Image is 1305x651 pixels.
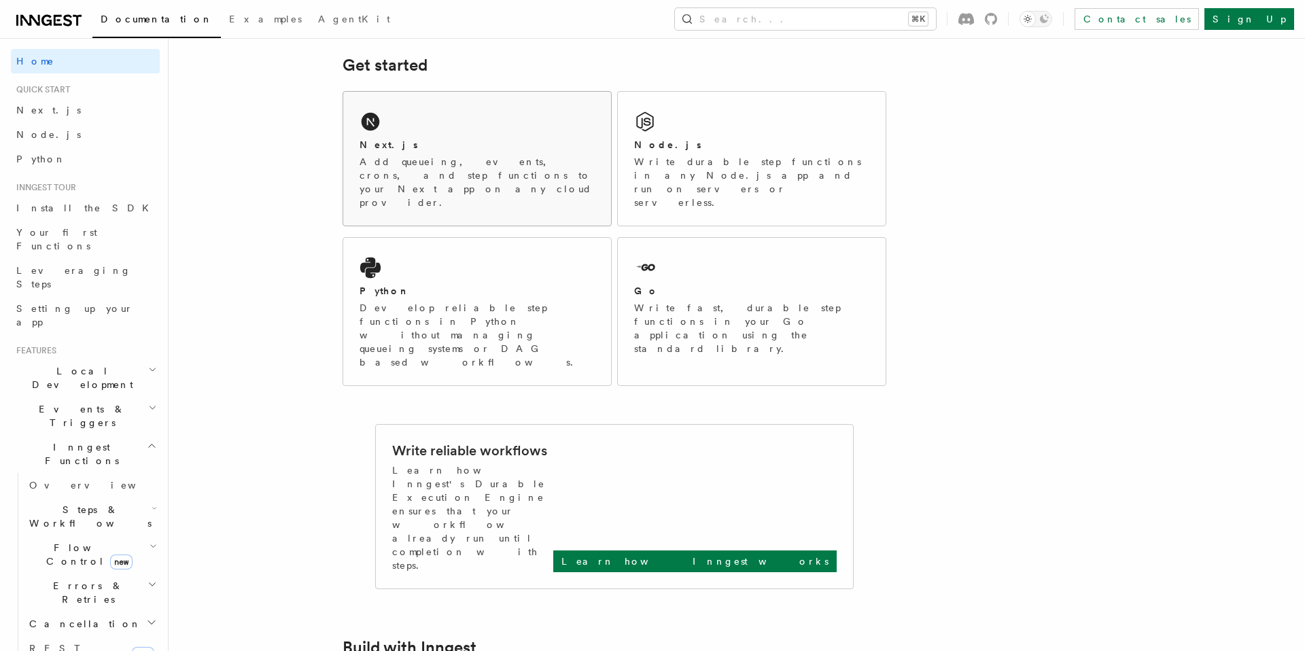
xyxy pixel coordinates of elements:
[360,301,595,369] p: Develop reliable step functions in Python without managing queueing systems or DAG based workflows.
[360,138,418,152] h2: Next.js
[343,56,428,75] a: Get started
[11,364,148,391] span: Local Development
[221,4,310,37] a: Examples
[11,182,76,193] span: Inngest tour
[24,612,160,636] button: Cancellation
[392,441,547,460] h2: Write reliable workflows
[1020,11,1052,27] button: Toggle dark mode
[16,154,66,164] span: Python
[24,579,147,606] span: Errors & Retries
[343,237,612,386] a: PythonDevelop reliable step functions in Python without managing queueing systems or DAG based wo...
[29,480,169,491] span: Overview
[11,49,160,73] a: Home
[110,555,133,569] span: new
[634,155,869,209] p: Write durable step functions in any Node.js app and run on servers or serverless.
[11,397,160,435] button: Events & Triggers
[229,14,302,24] span: Examples
[343,91,612,226] a: Next.jsAdd queueing, events, crons, and step functions to your Next app on any cloud provider.
[634,284,659,298] h2: Go
[11,435,160,473] button: Inngest Functions
[11,296,160,334] a: Setting up your app
[24,574,160,612] button: Errors & Retries
[24,617,141,631] span: Cancellation
[16,54,54,68] span: Home
[11,345,56,356] span: Features
[11,98,160,122] a: Next.js
[101,14,213,24] span: Documentation
[318,14,390,24] span: AgentKit
[1075,8,1199,30] a: Contact sales
[16,203,157,213] span: Install the SDK
[16,303,133,328] span: Setting up your app
[11,258,160,296] a: Leveraging Steps
[11,122,160,147] a: Node.js
[24,497,160,535] button: Steps & Workflows
[553,550,837,572] a: Learn how Inngest works
[24,473,160,497] a: Overview
[675,8,936,30] button: Search...⌘K
[634,301,869,355] p: Write fast, durable step functions in your Go application using the standard library.
[24,535,160,574] button: Flow Controlnew
[16,105,81,116] span: Next.js
[24,503,152,530] span: Steps & Workflows
[16,265,131,289] span: Leveraging Steps
[24,541,150,568] span: Flow Control
[11,359,160,397] button: Local Development
[16,129,81,140] span: Node.js
[360,284,410,298] h2: Python
[11,84,70,95] span: Quick start
[634,138,701,152] h2: Node.js
[392,463,553,572] p: Learn how Inngest's Durable Execution Engine ensures that your workflow already run until complet...
[16,227,97,251] span: Your first Functions
[1204,8,1294,30] a: Sign Up
[11,220,160,258] a: Your first Functions
[360,155,595,209] p: Add queueing, events, crons, and step functions to your Next app on any cloud provider.
[617,237,886,386] a: GoWrite fast, durable step functions in your Go application using the standard library.
[561,555,829,568] p: Learn how Inngest works
[11,402,148,429] span: Events & Triggers
[92,4,221,38] a: Documentation
[11,147,160,171] a: Python
[310,4,398,37] a: AgentKit
[617,91,886,226] a: Node.jsWrite durable step functions in any Node.js app and run on servers or serverless.
[909,12,928,26] kbd: ⌘K
[11,440,147,468] span: Inngest Functions
[11,196,160,220] a: Install the SDK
